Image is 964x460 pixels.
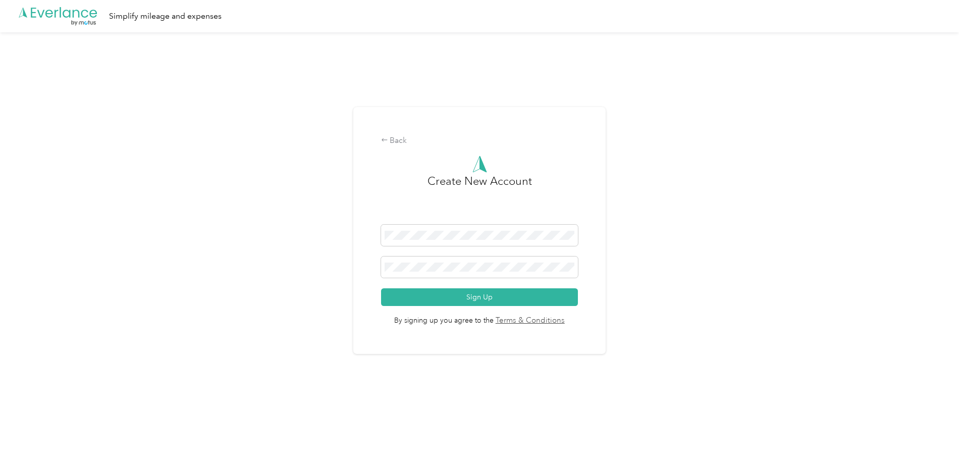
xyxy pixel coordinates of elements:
div: Back [381,135,578,147]
span: By signing up you agree to the [381,306,578,326]
h3: Create New Account [427,173,532,225]
a: Terms & Conditions [494,315,565,327]
div: Simplify mileage and expenses [109,10,222,23]
button: Sign Up [381,288,578,306]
